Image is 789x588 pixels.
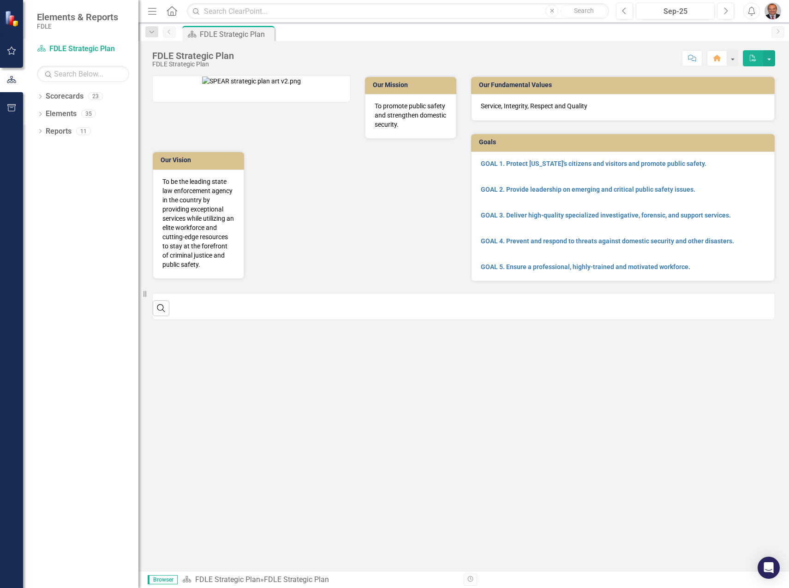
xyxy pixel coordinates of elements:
[481,263,690,270] a: GOAL 5. Ensure a professional, highly-trained and motivated workforce.
[187,3,609,19] input: Search ClearPoint...
[481,160,706,167] a: GOAL 1. Protect [US_STATE]'s citizens and visitors and promote public safety.
[264,575,329,584] div: FDLE Strategic Plan
[81,110,96,118] div: 35
[161,157,239,164] h3: Our Vision
[202,76,301,86] img: SPEAR strategic plan art v2.png
[195,575,260,584] a: FDLE Strategic Plan
[481,212,731,219] a: GOAL 3. Deliver high-quality specialized investigative, forensic, and support services.
[479,82,770,88] h3: Our Fundamental Values
[37,23,118,30] small: FDLE
[46,91,84,102] a: Scorecards
[37,66,129,82] input: Search Below...
[561,5,607,18] button: Search
[574,7,594,14] span: Search
[636,3,715,19] button: Sep-25
[37,44,129,54] a: FDLE Strategic Plan
[76,127,91,135] div: 11
[481,101,765,111] p: Service, Integrity, Respect and Quality
[479,139,770,146] h3: Goals
[37,12,118,23] span: Elements & Reports
[46,126,72,137] a: Reports
[182,575,457,585] div: »
[162,177,234,269] p: To be the leading state law enforcement agency in the country by providing exceptional services w...
[373,82,452,88] h3: Our Mission
[200,29,272,40] div: FDLE Strategic Plan
[639,6,711,17] div: Sep-25
[375,101,447,129] p: To promote public safety and strengthen domestic security.
[481,186,695,193] a: GOAL 2. Provide leadership on emerging and critical public safety issues.
[148,575,178,584] span: Browser
[152,61,234,68] div: FDLE Strategic Plan
[88,93,103,100] div: 23
[5,10,21,26] img: ClearPoint Strategy
[46,109,77,119] a: Elements
[481,237,734,245] a: GOAL 4. Prevent and respond to threats against domestic security and other disasters.
[152,51,234,61] div: FDLE Strategic Plan
[765,3,781,19] img: Chris Carney
[758,557,780,579] div: Open Intercom Messenger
